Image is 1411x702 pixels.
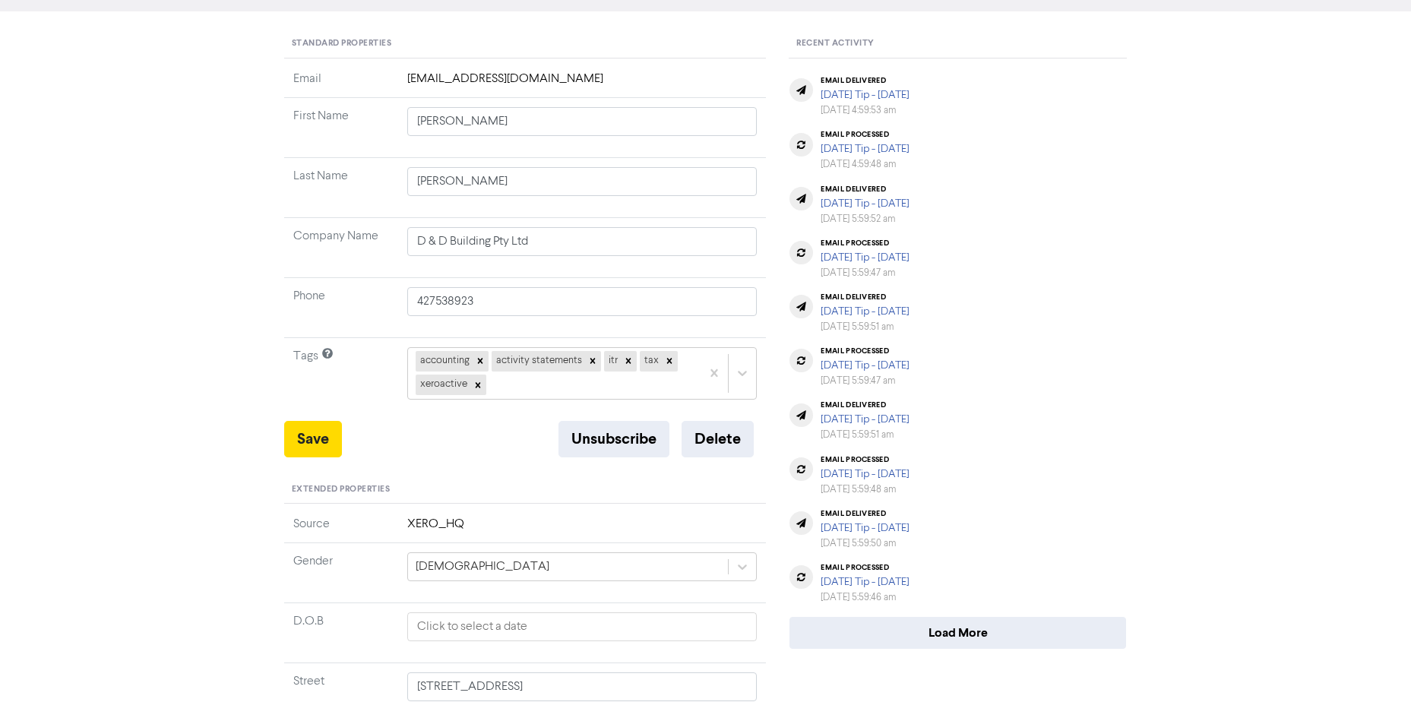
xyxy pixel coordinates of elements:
[821,428,910,442] div: [DATE] 5:59:51 am
[821,212,910,226] div: [DATE] 5:59:52 am
[284,603,398,663] td: D.O.B
[821,469,910,479] a: [DATE] Tip - [DATE]
[821,509,910,518] div: email delivered
[284,515,398,543] td: Source
[821,90,910,100] a: [DATE] Tip - [DATE]
[821,76,910,85] div: email delivered
[821,266,910,280] div: [DATE] 5:59:47 am
[821,536,910,551] div: [DATE] 5:59:50 am
[789,617,1126,649] button: Load More
[821,577,910,587] a: [DATE] Tip - [DATE]
[821,523,910,533] a: [DATE] Tip - [DATE]
[821,292,910,302] div: email delivered
[284,70,398,98] td: Email
[398,515,767,543] td: XERO_HQ
[821,346,910,356] div: email processed
[492,351,584,371] div: activity statements
[284,30,767,58] div: Standard Properties
[416,558,549,576] div: [DEMOGRAPHIC_DATA]
[284,218,398,278] td: Company Name
[821,563,910,572] div: email processed
[821,239,910,248] div: email processed
[284,543,398,603] td: Gender
[821,400,910,409] div: email delivered
[1335,629,1411,702] iframe: Chat Widget
[789,30,1127,58] div: Recent Activity
[821,590,910,605] div: [DATE] 5:59:46 am
[416,351,472,371] div: accounting
[821,455,910,464] div: email processed
[284,476,767,504] div: Extended Properties
[821,103,910,118] div: [DATE] 4:59:53 am
[821,157,910,172] div: [DATE] 4:59:48 am
[821,360,910,371] a: [DATE] Tip - [DATE]
[821,185,910,194] div: email delivered
[682,421,754,457] button: Delete
[821,252,910,263] a: [DATE] Tip - [DATE]
[821,198,910,209] a: [DATE] Tip - [DATE]
[821,482,910,497] div: [DATE] 5:59:48 am
[558,421,669,457] button: Unsubscribe
[821,130,910,139] div: email processed
[821,306,910,317] a: [DATE] Tip - [DATE]
[284,421,342,457] button: Save
[821,144,910,154] a: [DATE] Tip - [DATE]
[284,338,398,421] td: Tags
[640,351,661,371] div: tax
[821,320,910,334] div: [DATE] 5:59:51 am
[416,375,470,394] div: xeroactive
[284,278,398,338] td: Phone
[284,98,398,158] td: First Name
[821,374,910,388] div: [DATE] 5:59:47 am
[284,158,398,218] td: Last Name
[398,70,767,98] td: [EMAIL_ADDRESS][DOMAIN_NAME]
[821,414,910,425] a: [DATE] Tip - [DATE]
[407,612,758,641] input: Click to select a date
[604,351,620,371] div: itr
